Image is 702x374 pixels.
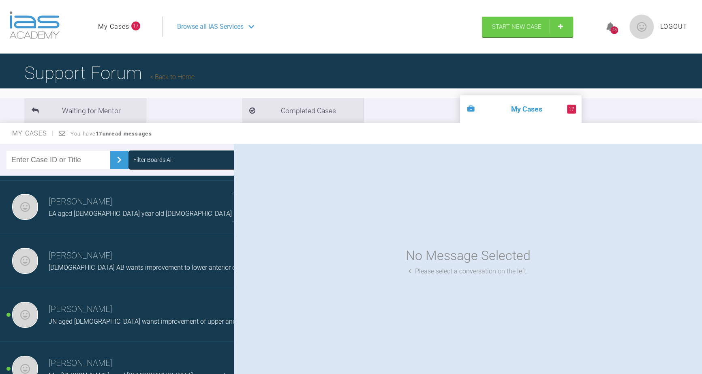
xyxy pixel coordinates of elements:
[49,210,232,217] span: EA aged [DEMOGRAPHIC_DATA] year old [DEMOGRAPHIC_DATA]
[492,23,541,30] span: Start New Case
[567,105,576,114] span: 17
[49,264,259,271] span: [DEMOGRAPHIC_DATA] AB wants improvement to lower anterior crowding
[113,153,126,166] img: chevronRight.28bd32b0.svg
[6,151,110,169] input: Enter Case ID or Title
[242,98,364,123] li: Completed Cases
[49,249,259,263] h3: [PERSON_NAME]
[24,59,195,87] h1: Support Forum
[12,248,38,274] img: Martin Hussain
[49,318,303,325] span: JN aged [DEMOGRAPHIC_DATA] wanst improvement of upper and lower [MEDICAL_DATA]
[482,17,573,37] a: Start New Case
[9,11,60,39] img: logo-light.3e3ef733.png
[49,357,389,370] h3: [PERSON_NAME]
[150,73,195,81] a: Back to Home
[12,129,54,137] span: My Cases
[406,245,531,266] div: No Message Selected
[98,21,129,32] a: My Cases
[49,195,232,209] h3: [PERSON_NAME]
[71,131,152,137] span: You have
[177,21,244,32] span: Browse all IAS Services
[96,131,152,137] strong: 17 unread messages
[12,194,38,220] img: Martin Hussain
[131,21,140,30] span: 17
[49,303,303,316] h3: [PERSON_NAME]
[133,155,173,164] div: Filter Boards: All
[660,21,687,32] a: Logout
[460,95,582,123] li: My Cases
[409,266,528,277] div: Please select a conversation on the left.
[24,98,146,123] li: Waiting for Mentor
[629,15,654,39] img: profile.png
[610,26,618,34] div: 45
[12,302,38,328] img: Martin Hussain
